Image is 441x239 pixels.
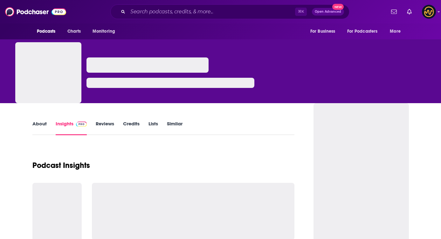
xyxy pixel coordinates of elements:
[347,27,378,36] span: For Podcasters
[93,27,115,36] span: Monitoring
[96,121,114,135] a: Reviews
[385,25,409,37] button: open menu
[32,161,90,170] h1: Podcast Insights
[343,25,387,37] button: open menu
[67,27,81,36] span: Charts
[389,6,399,17] a: Show notifications dropdown
[310,27,335,36] span: For Business
[123,121,140,135] a: Credits
[167,121,183,135] a: Similar
[5,6,66,18] img: Podchaser - Follow, Share and Rate Podcasts
[422,5,436,19] span: Logged in as LowerStreet
[295,8,307,16] span: ⌘ K
[332,4,344,10] span: New
[88,25,123,37] button: open menu
[56,121,87,135] a: InsightsPodchaser Pro
[306,25,343,37] button: open menu
[37,27,56,36] span: Podcasts
[390,27,401,36] span: More
[128,7,295,17] input: Search podcasts, credits, & more...
[315,10,341,13] span: Open Advanced
[422,5,436,19] button: Show profile menu
[76,122,87,127] img: Podchaser Pro
[148,121,158,135] a: Lists
[63,25,85,37] a: Charts
[312,8,344,16] button: Open AdvancedNew
[110,4,349,19] div: Search podcasts, credits, & more...
[32,121,47,135] a: About
[404,6,414,17] a: Show notifications dropdown
[422,5,436,19] img: User Profile
[32,25,64,37] button: open menu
